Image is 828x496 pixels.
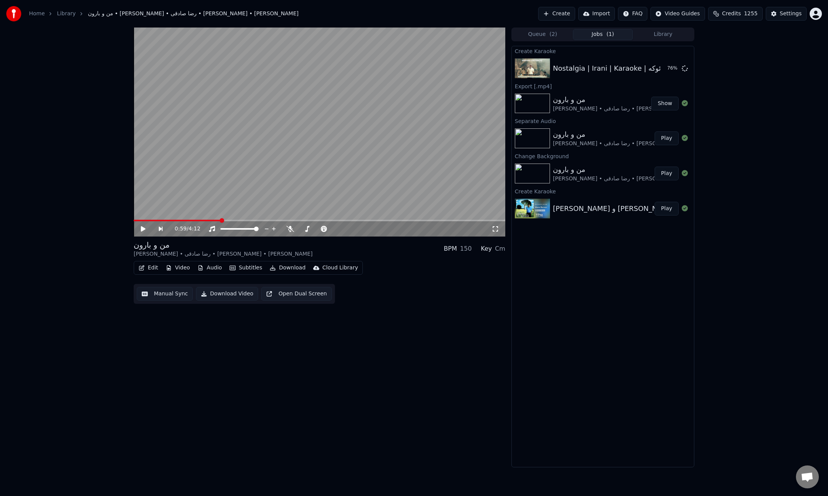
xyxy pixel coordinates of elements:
button: Download Video [196,287,258,301]
button: FAQ [618,7,647,21]
span: ( 1 ) [606,31,614,38]
div: من و بارون [553,164,732,175]
div: Change Background [512,151,694,160]
span: من و بارون • [PERSON_NAME] • رضا صادقی • [PERSON_NAME] • [PERSON_NAME] [88,10,298,18]
button: Edit [136,263,161,273]
div: [PERSON_NAME] • رضا صادقی • [PERSON_NAME] • [PERSON_NAME] [553,140,732,148]
button: Jobs [573,29,633,40]
button: Open Dual Screen [261,287,332,301]
div: [PERSON_NAME] • رضا صادقی • [PERSON_NAME] • [PERSON_NAME] [553,105,732,113]
button: Download [267,263,309,273]
div: BPM [444,244,457,253]
a: Library [57,10,76,18]
div: Separate Audio [512,116,694,125]
button: Video Guides [650,7,705,21]
button: Subtitles [226,263,265,273]
button: Settings [766,7,807,21]
img: youka [6,6,21,21]
button: Manual Sync [137,287,193,301]
div: Export [.mp4] [512,81,694,91]
button: Audio [194,263,225,273]
div: من و بارون [553,94,732,105]
button: Credits1255 [708,7,763,21]
span: 4:12 [188,225,200,233]
div: Key [481,244,492,253]
span: 0:59 [175,225,186,233]
div: 76 % [667,65,679,71]
div: 150 [460,244,472,253]
div: Settings [780,10,802,18]
button: Play [655,131,679,145]
div: [PERSON_NAME] • رضا صادقی • [PERSON_NAME] • [PERSON_NAME] [134,250,312,258]
span: Credits [722,10,741,18]
div: Nostalgia | Irani | Karaoke | نوستالژی | ایرانی | کارائوکه [553,63,729,74]
a: Home [29,10,45,18]
button: Library [633,29,693,40]
div: Create Karaoke [512,46,694,55]
button: Play [655,202,679,216]
div: Open chat [796,465,819,488]
span: ( 2 ) [550,31,557,38]
button: Video [163,263,193,273]
div: / [175,225,193,233]
div: Cloud Library [322,264,358,272]
div: Create Karaoke [512,186,694,196]
button: Import [578,7,615,21]
span: 1255 [744,10,758,18]
button: Show [651,97,679,110]
div: من و بارون [553,129,732,140]
div: [PERSON_NAME] • رضا صادقی • [PERSON_NAME] • [PERSON_NAME] [553,175,732,183]
div: Cm [495,244,505,253]
button: Play [655,167,679,180]
button: Queue [513,29,573,40]
button: Create [538,7,575,21]
div: من و بارون [134,240,312,250]
nav: breadcrumb [29,10,299,18]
